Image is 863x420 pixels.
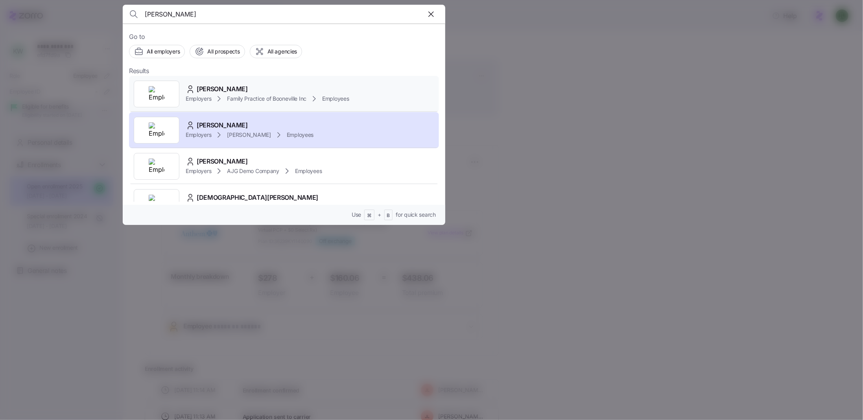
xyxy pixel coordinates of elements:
span: Employers [186,95,211,103]
span: All prospects [207,48,240,55]
img: Employer logo [149,195,164,210]
span: Employees [322,95,349,103]
span: Employers [186,131,211,139]
span: for quick search [396,211,436,219]
button: All employers [129,45,185,58]
span: [PERSON_NAME] [197,120,248,130]
img: Employer logo [149,122,164,138]
span: All employers [147,48,180,55]
span: ⌘ [367,212,372,219]
span: AJG Demo Company [227,167,279,175]
span: Go to [129,32,439,42]
span: [PERSON_NAME] [197,84,248,94]
img: Employer logo [149,158,164,174]
span: [PERSON_NAME] [197,157,248,166]
span: B [387,212,390,219]
span: Employees [295,167,322,175]
button: All prospects [190,45,245,58]
button: All agencies [250,45,302,58]
span: [DEMOGRAPHIC_DATA][PERSON_NAME] [197,193,318,203]
span: [PERSON_NAME] [227,131,271,139]
span: Employers [186,167,211,175]
span: + [378,211,381,219]
img: Employer logo [149,86,164,102]
span: All agencies [267,48,297,55]
span: Employees [287,131,313,139]
span: Use [352,211,361,219]
span: Family Practice of Booneville Inc [227,95,306,103]
span: Results [129,66,149,76]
